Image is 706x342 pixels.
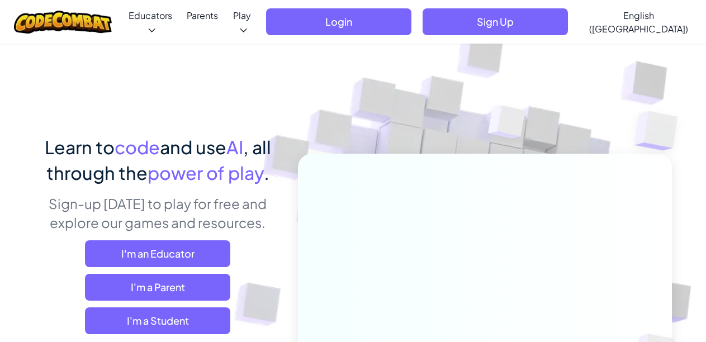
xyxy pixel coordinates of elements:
span: Play [233,9,251,21]
span: code [115,136,160,158]
p: Sign-up [DATE] to play for free and explore our games and resources. [35,194,281,232]
span: Learn to [45,136,115,158]
img: Overlap cubes [467,83,547,167]
span: AI [226,136,243,158]
span: . [264,161,269,184]
button: Sign Up [423,8,568,35]
img: CodeCombat logo [14,11,112,34]
span: power of play [148,161,264,184]
span: and use [160,136,226,158]
a: I'm an Educator [85,240,230,267]
button: I'm a Student [85,307,230,334]
span: Educators [129,9,172,21]
a: I'm a Parent [85,274,230,301]
button: Login [266,8,411,35]
span: English ([GEOGRAPHIC_DATA]) [589,9,688,35]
